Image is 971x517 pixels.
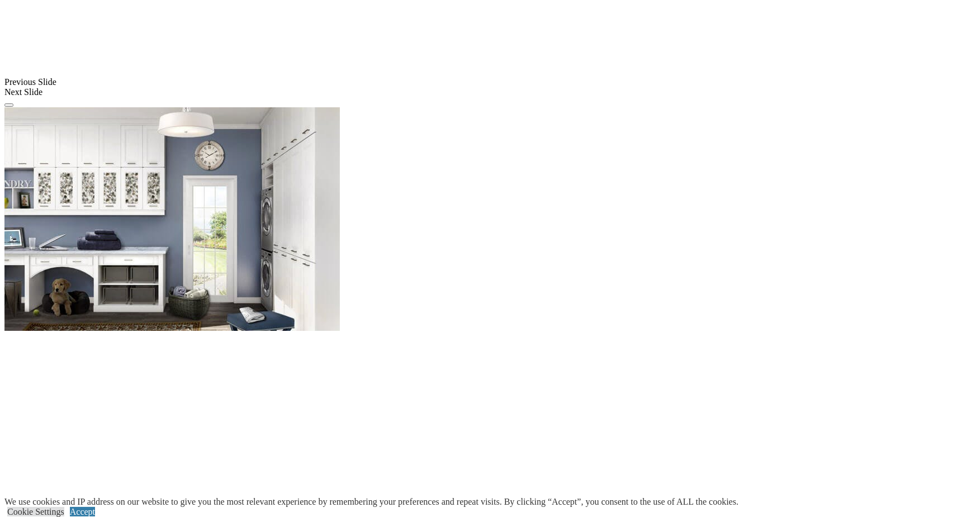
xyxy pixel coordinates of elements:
button: Click here to pause slide show [4,103,13,107]
a: Accept [70,507,95,516]
div: We use cookies and IP address on our website to give you the most relevant experience by remember... [4,497,738,507]
img: Banner for mobile view [4,107,340,331]
a: Cookie Settings [7,507,64,516]
div: Previous Slide [4,77,967,87]
div: Next Slide [4,87,967,97]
